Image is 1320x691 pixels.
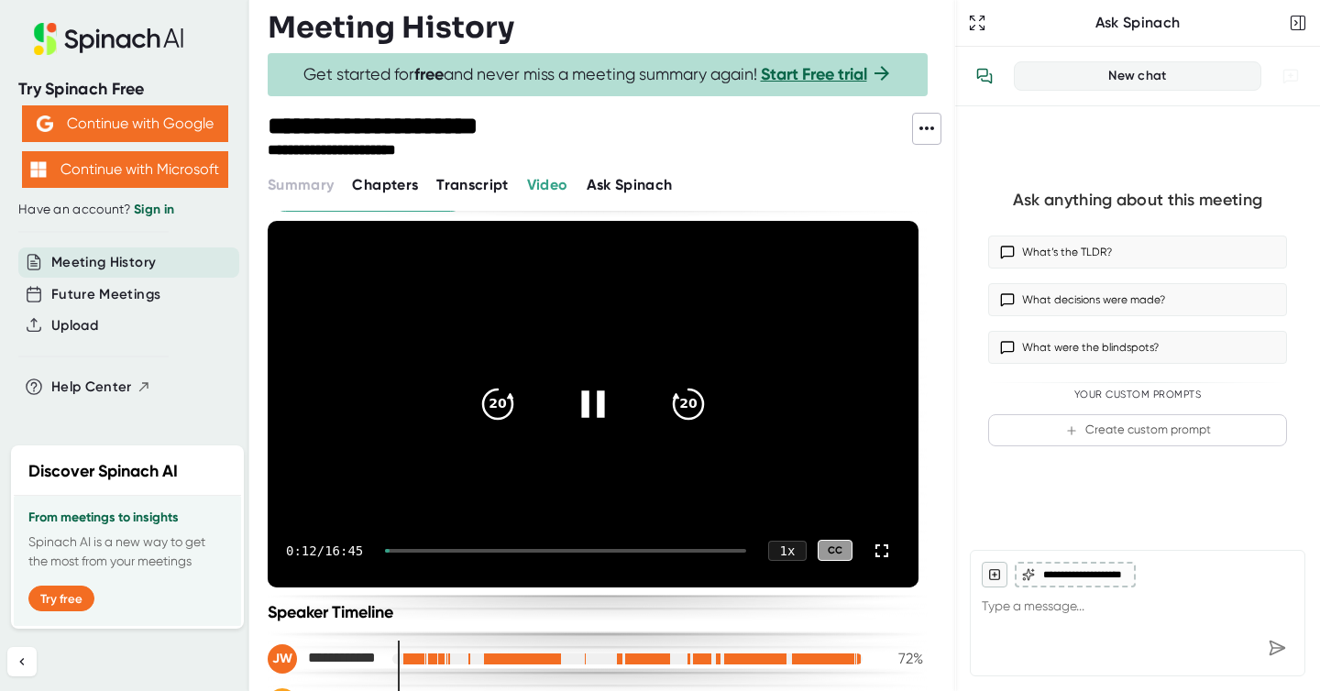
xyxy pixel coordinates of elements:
[51,315,98,336] button: Upload
[7,647,37,676] button: Collapse sidebar
[51,377,151,398] button: Help Center
[18,79,231,100] div: Try Spinach Free
[18,202,231,218] div: Have an account?
[268,602,923,622] div: Speaker Timeline
[966,58,1003,94] button: View conversation history
[28,510,226,525] h3: From meetings to insights
[51,252,156,273] button: Meeting History
[818,540,852,561] div: CC
[268,10,514,45] h3: Meeting History
[22,105,228,142] button: Continue with Google
[268,176,334,193] span: Summary
[28,459,178,484] h2: Discover Spinach AI
[51,284,160,305] button: Future Meetings
[268,644,378,674] div: Ja’el Wright
[527,176,568,193] span: Video
[28,532,226,571] p: Spinach AI is a new way to get the most from your meetings
[761,64,867,84] a: Start Free trial
[587,176,673,193] span: Ask Spinach
[1013,190,1262,211] div: Ask anything about this meeting
[37,115,53,132] img: Aehbyd4JwY73AAAAAElFTkSuQmCC
[988,414,1287,446] button: Create custom prompt
[990,14,1285,32] div: Ask Spinach
[352,176,418,193] span: Chapters
[964,10,990,36] button: Expand to Ask Spinach page
[436,174,509,196] button: Transcript
[268,174,334,196] button: Summary
[436,176,509,193] span: Transcript
[268,644,297,674] div: JW
[51,377,132,398] span: Help Center
[1260,631,1293,664] div: Send message
[988,389,1287,401] div: Your Custom Prompts
[988,283,1287,316] button: What decisions were made?
[527,174,568,196] button: Video
[28,586,94,611] button: Try free
[587,174,673,196] button: Ask Spinach
[22,151,228,188] button: Continue with Microsoft
[134,202,174,217] a: Sign in
[877,650,923,667] div: 72 %
[1026,68,1249,84] div: New chat
[1285,10,1311,36] button: Close conversation sidebar
[303,64,893,85] span: Get started for and never miss a meeting summary again!
[286,543,363,558] div: 0:12 / 16:45
[768,541,807,561] div: 1 x
[988,236,1287,269] button: What’s the TLDR?
[414,64,444,84] b: free
[352,174,418,196] button: Chapters
[988,331,1287,364] button: What were the blindspots?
